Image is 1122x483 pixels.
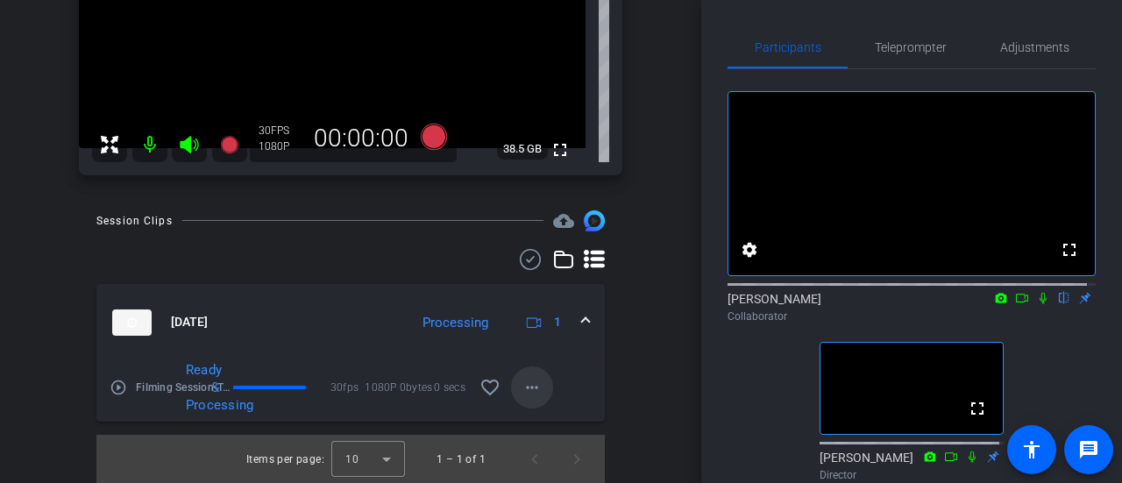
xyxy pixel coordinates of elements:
span: 38.5 GB [497,139,548,160]
mat-icon: accessibility [1021,439,1042,460]
mat-expansion-panel-header: thumb-nail[DATE]Processing1 [96,284,605,361]
span: 0bytes [400,379,435,396]
mat-icon: settings [739,239,760,260]
div: thumb-nail[DATE]Processing1 [96,361,605,422]
mat-icon: play_circle_outline [110,379,127,396]
img: Session clips [584,210,605,231]
button: Next page [556,438,598,480]
mat-icon: more_horiz [522,377,543,398]
button: Previous page [514,438,556,480]
img: thumb-nail [112,309,152,336]
div: Processing [414,313,497,333]
span: 30fps [330,379,366,396]
span: 1080P [365,379,400,396]
span: Adjustments [1000,41,1069,53]
div: 30 [259,124,302,138]
mat-icon: cloud_upload [553,210,574,231]
span: Destinations for your clips [553,210,574,231]
span: 1 [554,313,561,331]
mat-icon: fullscreen [550,139,571,160]
div: [PERSON_NAME] [728,290,1096,324]
span: Teleprompter [875,41,947,53]
div: 00:00:00 [302,124,420,153]
span: 0 secs [434,379,469,396]
span: [DATE] [171,313,208,331]
mat-icon: favorite_border [479,377,501,398]
div: Items per page: [246,451,324,468]
span: Filming Session-Test Recording-2025-10-14-15-14-35-327-0 [136,379,235,396]
mat-icon: fullscreen [1059,239,1080,260]
div: Session Clips [96,212,173,230]
mat-icon: fullscreen [967,398,988,419]
mat-icon: flip [1054,289,1075,305]
span: Participants [755,41,821,53]
mat-icon: message [1078,439,1099,460]
div: [PERSON_NAME] [820,449,1004,483]
div: 1080P [259,139,302,153]
div: 1 – 1 of 1 [437,451,486,468]
div: Director [820,467,1004,483]
div: Ready & Processing [177,361,228,414]
span: FPS [271,124,289,137]
div: Collaborator [728,309,1096,324]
